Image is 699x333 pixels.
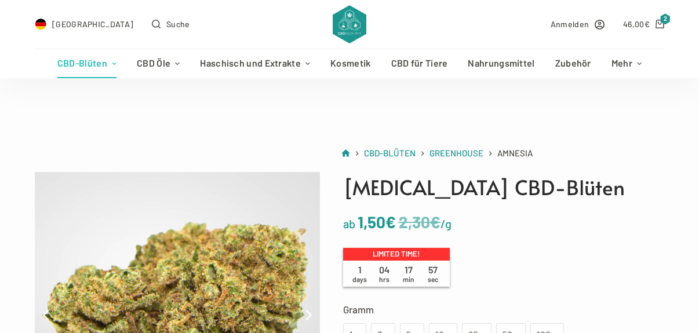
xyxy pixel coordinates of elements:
img: DE Flag [35,19,46,30]
span: € [645,19,650,29]
a: CBD für Tiere [381,49,458,78]
a: CBD-Blüten [364,146,416,160]
a: Shopping cart [623,17,664,31]
span: € [385,212,396,232]
span: 1 [348,264,372,284]
span: 57 [421,264,445,284]
span: hrs [379,275,389,283]
label: Gramm [343,301,664,317]
span: days [352,275,367,283]
a: Greenhouse [429,146,483,160]
span: sec [428,275,438,283]
a: Select Country [35,17,133,31]
a: Mehr [601,49,651,78]
span: Anmelden [551,17,589,31]
img: CBD Alchemy [333,5,366,44]
span: ab [343,217,355,230]
span: 04 [372,264,396,284]
span: [GEOGRAPHIC_DATA] [52,17,133,31]
span: Suche [166,17,190,31]
nav: Header-Menü [47,49,651,78]
a: Haschisch und Extrakte [190,49,321,78]
span: CBD-Blüten [364,148,416,158]
span: min [403,275,414,283]
a: Nahrungsmittel [458,49,545,78]
a: Anmelden [551,17,605,31]
button: Open search form [152,17,190,31]
a: CBD-Blüten [47,49,126,78]
a: CBD Öle [127,49,190,78]
bdi: 2,30 [399,212,440,232]
a: Kosmetik [321,49,381,78]
span: Amnesia [497,146,533,160]
span: Greenhouse [429,148,483,158]
span: 17 [396,264,421,284]
span: € [430,212,440,232]
bdi: 1,50 [358,212,396,232]
bdi: 46,00 [623,19,650,29]
p: Limited time! [343,248,450,261]
a: Zubehör [545,49,601,78]
h1: [MEDICAL_DATA] CBD-Blüten [343,172,664,203]
span: 2 [660,13,671,24]
span: /g [440,217,452,230]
